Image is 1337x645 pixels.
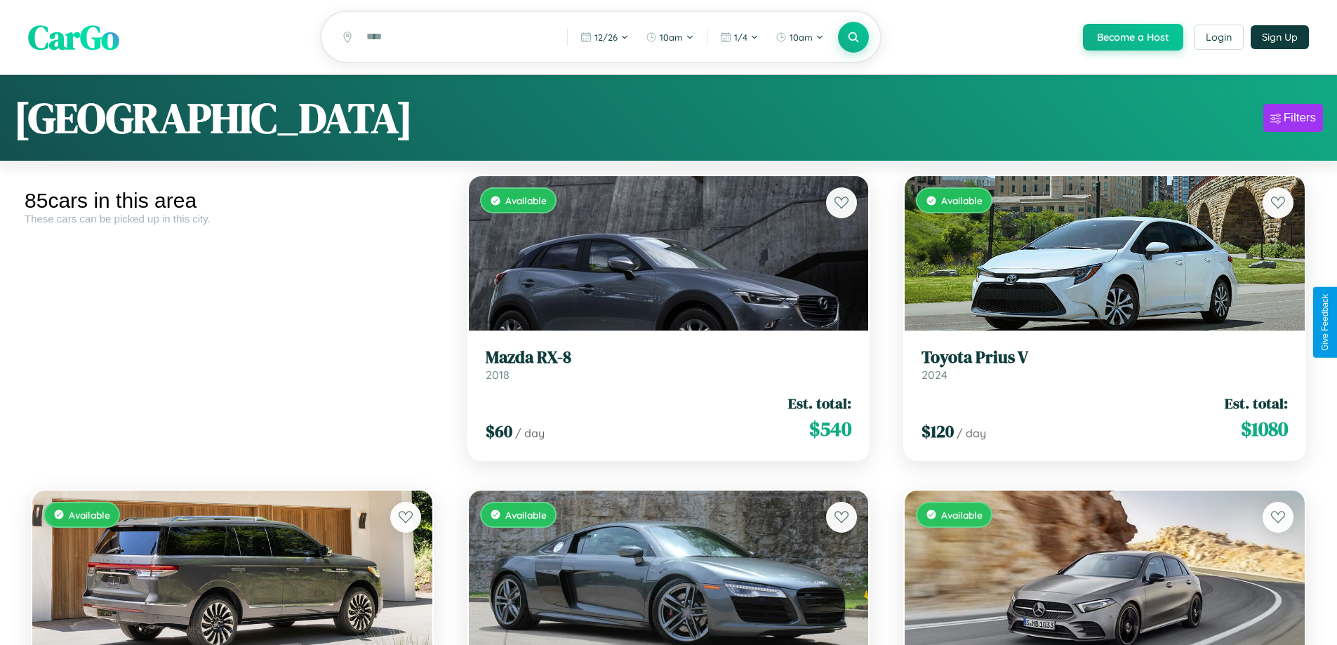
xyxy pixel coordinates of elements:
button: Become a Host [1083,24,1183,51]
span: 10am [660,32,683,43]
span: Available [505,194,547,206]
a: Mazda RX-82018 [486,347,852,382]
button: Login [1194,25,1244,50]
div: These cars can be picked up in this city. [25,213,440,225]
span: Available [941,509,983,521]
span: CarGo [28,14,119,60]
div: Give Feedback [1320,294,1330,351]
span: 10am [790,32,813,43]
a: Toyota Prius V2024 [922,347,1288,382]
span: Available [505,509,547,521]
span: $ 540 [809,415,851,443]
span: / day [957,426,986,440]
span: $ 1080 [1241,415,1288,443]
button: 10am [639,26,701,48]
span: 1 / 4 [734,32,747,43]
span: Est. total: [788,393,851,413]
span: $ 120 [922,420,954,443]
h3: Toyota Prius V [922,347,1288,368]
button: 12/26 [573,26,636,48]
button: 1/4 [713,26,766,48]
span: Available [941,194,983,206]
h3: Mazda RX-8 [486,347,852,368]
div: Filters [1284,111,1316,125]
span: 2018 [486,368,510,382]
div: 85 cars in this area [25,189,440,213]
span: / day [515,426,545,440]
span: Est. total: [1225,393,1288,413]
span: $ 60 [486,420,512,443]
span: 2024 [922,368,947,382]
span: Available [69,509,110,521]
button: Filters [1263,104,1323,132]
span: 12 / 26 [594,32,618,43]
h1: [GEOGRAPHIC_DATA] [14,89,413,147]
button: 10am [769,26,831,48]
button: Sign Up [1251,25,1309,49]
